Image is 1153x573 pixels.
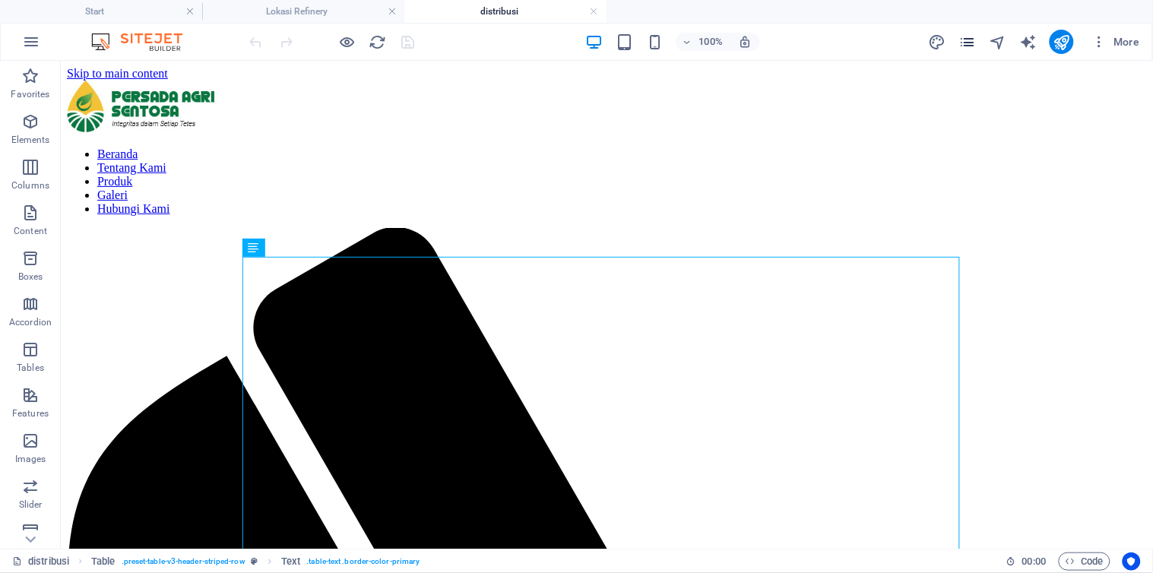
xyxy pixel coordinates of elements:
[676,33,730,51] button: 100%
[306,552,420,571] span: . table-text .border-color-primary
[738,35,752,49] i: On resize automatically adjust zoom level to fit chosen device.
[989,33,1006,51] i: Navigator
[12,407,49,419] p: Features
[1019,33,1037,51] button: text_generator
[1006,552,1047,571] h6: Session time
[87,33,201,51] img: Editor Logo
[19,499,43,511] p: Slider
[9,316,52,328] p: Accordion
[1123,552,1141,571] button: Usercentrics
[91,552,420,571] nav: breadcrumb
[1086,30,1146,54] button: More
[1092,34,1140,49] span: More
[928,33,946,51] i: Design (Ctrl+Alt+Y)
[1059,552,1110,571] button: Code
[404,3,607,20] h4: distribusi
[369,33,387,51] button: reload
[928,33,946,51] button: design
[338,33,356,51] button: Click here to leave preview mode and continue editing
[369,33,387,51] i: Reload page
[1033,556,1035,567] span: :
[18,271,43,283] p: Boxes
[12,552,69,571] a: Click to cancel selection. Double-click to open Pages
[958,33,977,51] button: pages
[251,557,258,565] i: This element is a customizable preset
[1053,33,1070,51] i: Publish
[1022,552,1046,571] span: 00 00
[11,88,49,100] p: Favorites
[698,33,723,51] h6: 100%
[17,362,44,374] p: Tables
[202,3,404,20] h4: Lokasi Refinery
[14,225,47,237] p: Content
[281,552,300,571] span: Click to select. Double-click to edit
[1066,552,1104,571] span: Code
[989,33,1007,51] button: navigator
[11,134,50,146] p: Elements
[1019,33,1037,51] i: AI Writer
[11,179,49,192] p: Columns
[6,6,107,19] a: Skip to main content
[15,453,46,465] p: Images
[91,552,115,571] span: Click to select. Double-click to edit
[122,552,245,571] span: . preset-table-v3-header-striped-row
[1050,30,1074,54] button: publish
